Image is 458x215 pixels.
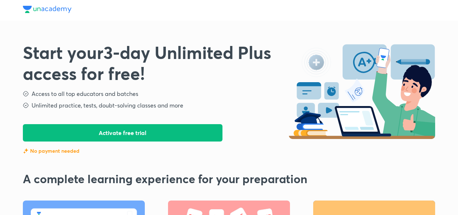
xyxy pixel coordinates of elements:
h5: Access to all top educators and batches [32,89,138,98]
img: Unacademy [23,6,71,13]
img: start-free-trial [289,42,435,139]
h2: A complete learning experience for your preparation [23,172,435,186]
a: Unacademy [23,6,71,15]
img: feature [23,148,29,154]
h3: Start your 3 -day Unlimited Plus access for free! [23,42,289,84]
button: Activate free trial [23,124,222,142]
p: No payment needed [30,147,79,155]
img: step [22,102,29,109]
img: step [22,90,29,97]
h5: Unlimited practice, tests, doubt-solving classes and more [32,101,183,110]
